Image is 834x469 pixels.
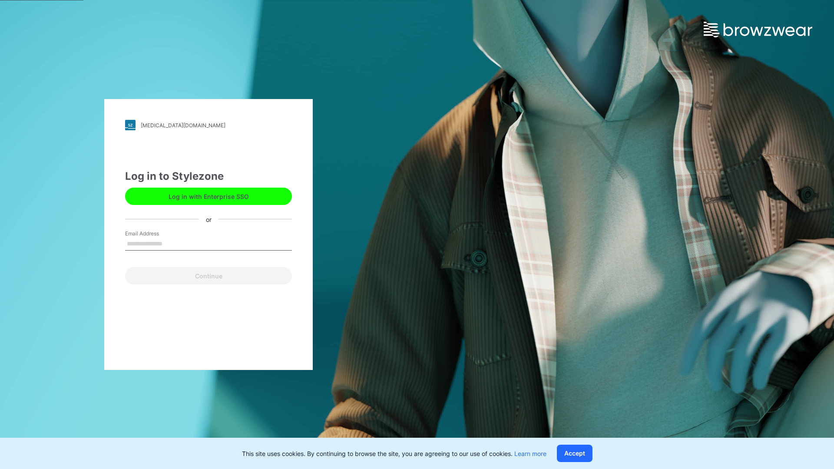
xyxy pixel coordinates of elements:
[199,215,218,224] div: or
[141,122,225,129] div: [MEDICAL_DATA][DOMAIN_NAME]
[242,449,546,458] p: This site uses cookies. By continuing to browse the site, you are agreeing to our use of cookies.
[125,230,186,238] label: Email Address
[514,450,546,457] a: Learn more
[557,445,592,462] button: Accept
[125,188,292,205] button: Log in with Enterprise SSO
[125,168,292,184] div: Log in to Stylezone
[125,120,292,130] a: [MEDICAL_DATA][DOMAIN_NAME]
[704,22,812,37] img: browzwear-logo.e42bd6dac1945053ebaf764b6aa21510.svg
[125,120,136,130] img: stylezone-logo.562084cfcfab977791bfbf7441f1a819.svg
